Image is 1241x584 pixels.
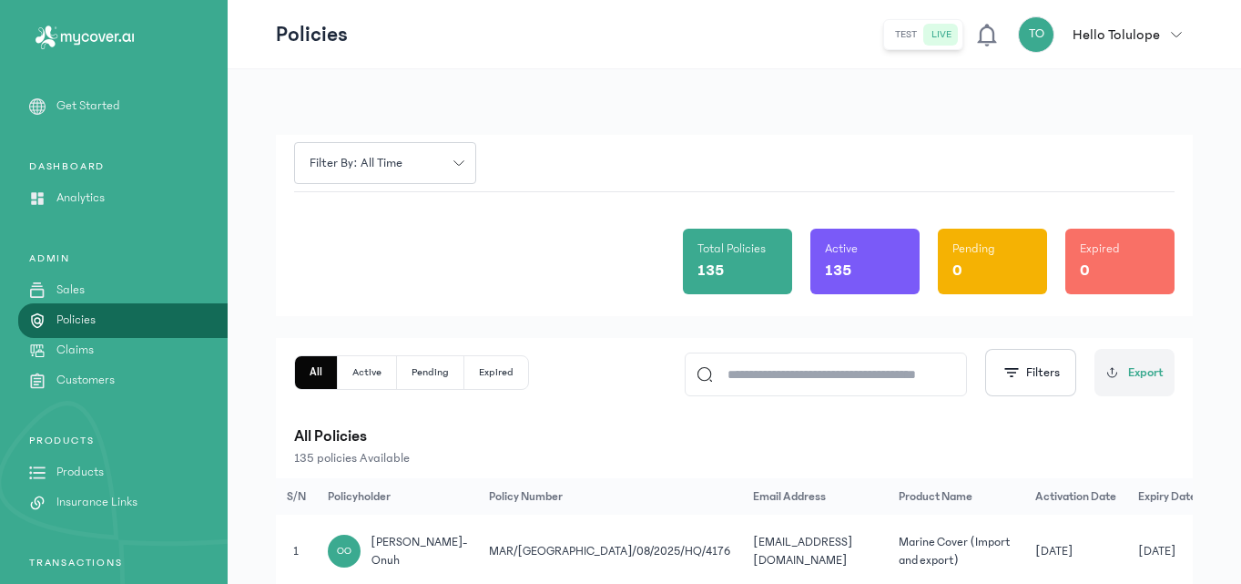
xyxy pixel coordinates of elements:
span: [EMAIL_ADDRESS][DOMAIN_NAME] [753,536,852,567]
button: live [924,24,959,46]
th: Activation Date [1024,478,1127,515]
p: Policies [56,311,96,330]
th: Email Address [742,478,888,515]
th: Policyholder [317,478,479,515]
div: OO [328,535,361,568]
button: Filters [985,349,1076,396]
th: Expiry Date [1127,478,1207,515]
p: Hello Tolulope [1073,24,1160,46]
p: Customers [56,371,115,390]
div: TO [1018,16,1054,53]
p: Claims [56,341,94,360]
button: Expired [464,356,528,389]
button: Active [338,356,397,389]
p: Total Policies [697,240,766,258]
th: Policy Number [478,478,742,515]
span: 1 [293,545,299,558]
button: test [888,24,924,46]
p: 135 [697,258,724,283]
p: Expired [1080,240,1120,258]
span: [DATE] [1035,542,1073,560]
p: Analytics [56,189,105,208]
th: S/N [276,478,317,515]
span: [DATE] [1138,542,1175,560]
button: Pending [397,356,464,389]
p: 0 [952,258,962,283]
button: Export [1094,349,1175,396]
p: Get Started [56,97,120,116]
p: Pending [952,240,995,258]
p: 0 [1080,258,1090,283]
button: TOHello Tolulope [1018,16,1193,53]
p: Products [56,463,104,482]
p: All Policies [294,424,1175,449]
p: 135 policies Available [294,449,1175,467]
span: Export [1128,364,1164,383]
p: Insurance Links [56,493,137,512]
p: Active [825,240,858,258]
p: Policies [276,20,348,49]
button: All [295,356,338,389]
th: Product Name [888,478,1024,515]
p: Sales [56,281,85,300]
span: [PERSON_NAME]-onuh [371,533,468,570]
span: Filter by: all time [299,154,413,173]
button: Filter by: all time [294,142,476,184]
p: 135 [825,258,851,283]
